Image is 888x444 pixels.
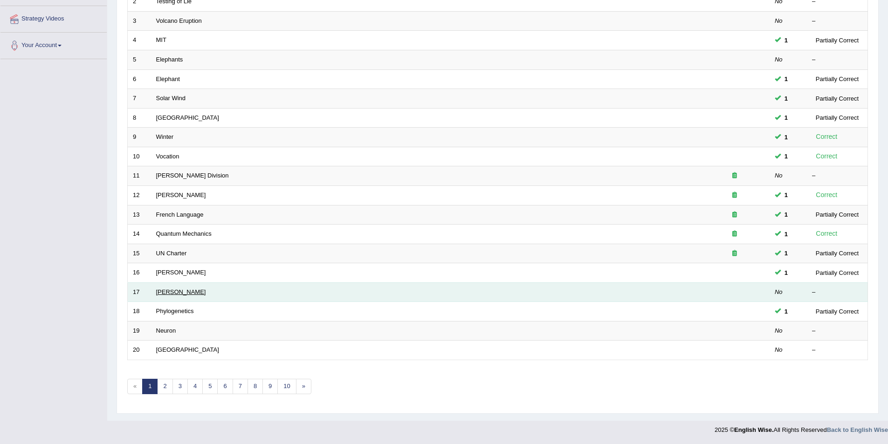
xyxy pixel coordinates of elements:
td: 5 [128,50,151,70]
td: 17 [128,282,151,302]
span: You cannot take this question anymore [781,74,792,84]
div: Partially Correct [812,268,862,278]
td: 3 [128,11,151,31]
a: Strategy Videos [0,6,107,29]
a: 8 [248,379,263,394]
a: 3 [172,379,188,394]
div: Exam occurring question [705,171,764,180]
span: You cannot take this question anymore [781,248,792,258]
span: You cannot take this question anymore [781,35,792,45]
td: 9 [128,128,151,147]
td: 19 [128,321,151,341]
div: Correct [812,151,841,162]
em: No [775,346,783,353]
div: Partially Correct [812,74,862,84]
a: 5 [202,379,218,394]
a: 2 [157,379,172,394]
a: [PERSON_NAME] [156,288,206,295]
a: 9 [262,379,278,394]
td: 14 [128,225,151,244]
strong: English Wise. [734,426,773,433]
a: 10 [277,379,296,394]
a: » [296,379,311,394]
a: Elephants [156,56,183,63]
em: No [775,56,783,63]
em: No [775,17,783,24]
div: Exam occurring question [705,211,764,219]
div: – [812,55,862,64]
a: French Language [156,211,204,218]
div: Correct [812,228,841,239]
em: No [775,172,783,179]
span: You cannot take this question anymore [781,307,792,316]
div: Partially Correct [812,248,862,258]
span: You cannot take this question anymore [781,210,792,219]
td: 6 [128,69,151,89]
td: 10 [128,147,151,166]
td: 4 [128,31,151,50]
a: Back to English Wise [827,426,888,433]
a: [PERSON_NAME] [156,269,206,276]
a: Winter [156,133,174,140]
td: 11 [128,166,151,186]
a: Solar Wind [156,95,186,102]
em: No [775,288,783,295]
td: 7 [128,89,151,109]
a: Volcano Eruption [156,17,202,24]
div: Partially Correct [812,307,862,316]
td: 12 [128,185,151,205]
div: 2025 © All Rights Reserved [715,421,888,434]
a: 1 [142,379,158,394]
a: Quantum Mechanics [156,230,212,237]
a: Your Account [0,33,107,56]
div: Partially Correct [812,113,862,123]
td: 13 [128,205,151,225]
a: Phylogenetics [156,307,194,314]
span: You cannot take this question anymore [781,190,792,200]
div: – [812,288,862,297]
div: Partially Correct [812,210,862,219]
span: You cannot take this question anymore [781,151,792,161]
td: 18 [128,302,151,321]
td: 15 [128,244,151,263]
div: – [812,346,862,355]
div: Correct [812,190,841,200]
div: – [812,17,862,26]
div: Correct [812,131,841,142]
span: You cannot take this question anymore [781,229,792,239]
a: [GEOGRAPHIC_DATA] [156,346,219,353]
a: [PERSON_NAME] [156,191,206,198]
a: Neuron [156,327,176,334]
td: 16 [128,263,151,283]
em: No [775,327,783,334]
span: You cannot take this question anymore [781,94,792,103]
div: Partially Correct [812,94,862,103]
a: 7 [233,379,248,394]
div: Exam occurring question [705,249,764,258]
a: 6 [217,379,233,394]
span: « [127,379,143,394]
div: Partially Correct [812,35,862,45]
td: 8 [128,108,151,128]
a: MIT [156,36,166,43]
td: 20 [128,341,151,360]
div: – [812,327,862,335]
div: – [812,171,862,180]
a: 4 [187,379,203,394]
div: Exam occurring question [705,230,764,239]
a: [PERSON_NAME] Division [156,172,229,179]
a: UN Charter [156,250,187,257]
span: You cannot take this question anymore [781,268,792,278]
span: You cannot take this question anymore [781,132,792,142]
div: Exam occurring question [705,191,764,200]
a: Vocation [156,153,179,160]
a: Elephant [156,75,180,82]
span: You cannot take this question anymore [781,113,792,123]
a: [GEOGRAPHIC_DATA] [156,114,219,121]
